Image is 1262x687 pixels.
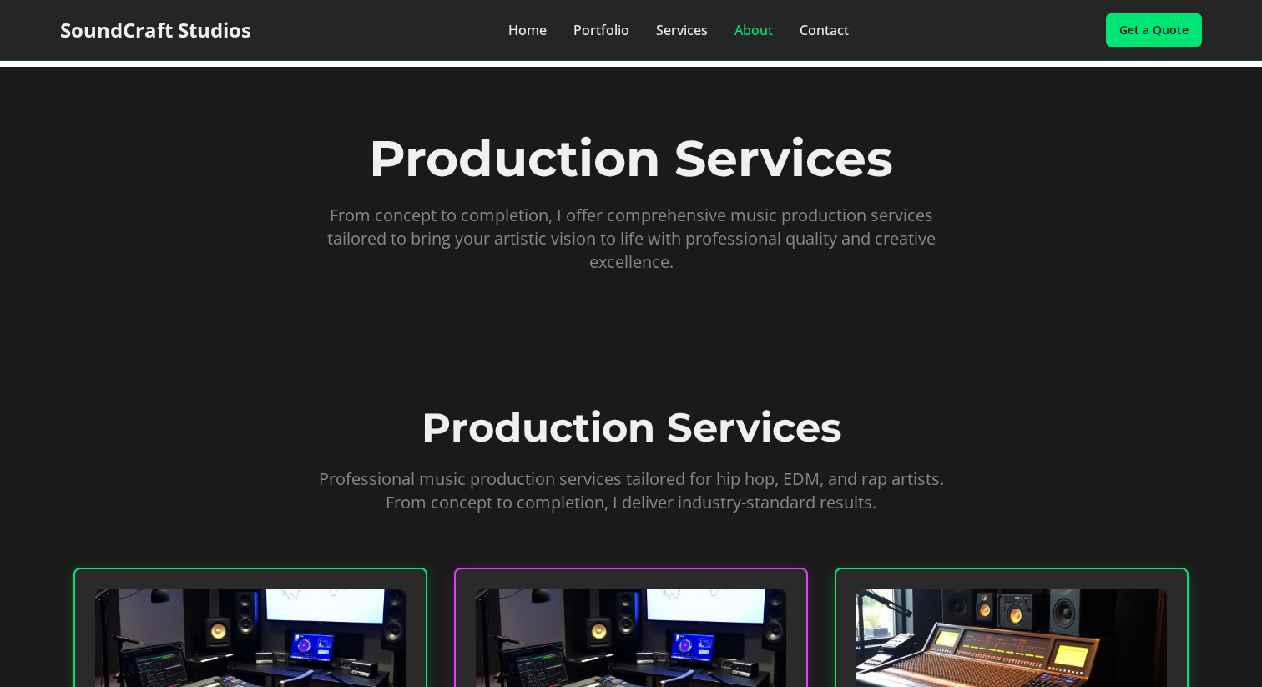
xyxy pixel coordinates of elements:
[656,20,708,40] a: Services
[1106,13,1202,47] a: Get a Quote
[734,20,773,40] a: About
[310,467,952,514] p: Professional music production services tailored for hip hop, EDM, and rap artists. From concept t...
[73,407,1189,447] h2: Production Services
[573,20,629,40] a: Portfolio
[508,20,547,40] a: Home
[73,134,1189,184] h1: Production Services
[60,17,251,43] a: SoundCraft Studios
[310,204,952,274] p: From concept to completion, I offer comprehensive music production services tailored to bring you...
[800,20,849,40] a: Contact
